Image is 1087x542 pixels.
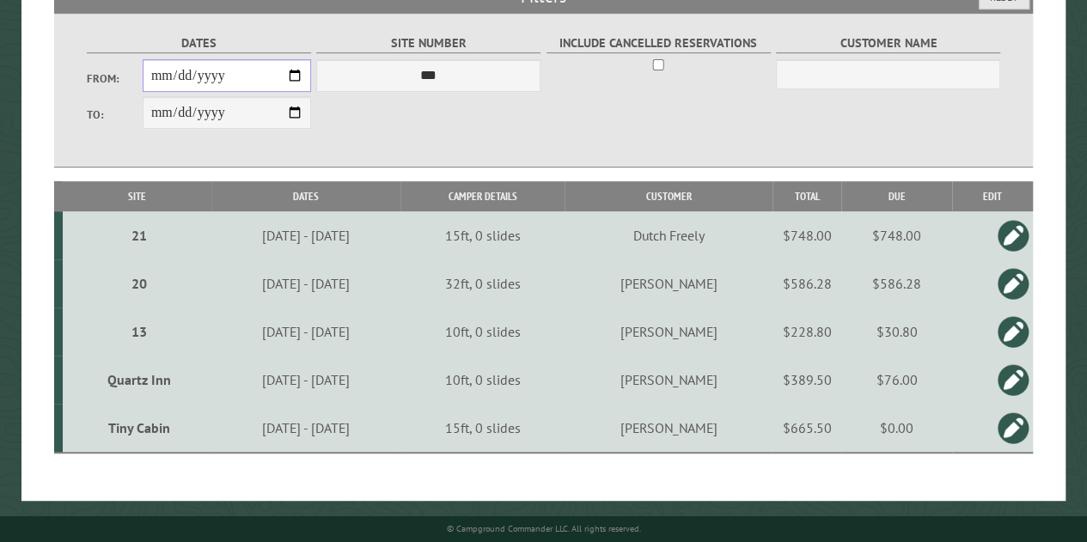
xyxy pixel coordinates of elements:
td: $748.00 [773,211,841,259]
td: $389.50 [773,356,841,404]
label: Customer Name [776,33,1000,53]
label: To: [87,107,143,123]
th: Edit [952,181,1033,211]
div: 20 [70,275,209,292]
td: $0.00 [841,404,952,453]
td: 10ft, 0 slides [400,356,565,404]
td: $228.80 [773,308,841,356]
th: Camper Details [400,181,565,211]
td: $586.28 [841,259,952,308]
td: 10ft, 0 slides [400,308,565,356]
td: [PERSON_NAME] [565,308,773,356]
th: Customer [565,181,773,211]
div: Quartz Inn [70,371,209,388]
div: [DATE] - [DATE] [214,275,397,292]
td: 15ft, 0 slides [400,211,565,259]
div: [DATE] - [DATE] [214,419,397,436]
label: Dates [87,33,311,53]
label: From: [87,70,143,87]
div: 21 [70,227,209,244]
div: 13 [70,323,209,340]
td: Dutch Freely [565,211,773,259]
label: Site Number [316,33,540,53]
td: $748.00 [841,211,952,259]
th: Due [841,181,952,211]
div: Tiny Cabin [70,419,209,436]
th: Site [63,181,211,211]
td: [PERSON_NAME] [565,259,773,308]
small: © Campground Commander LLC. All rights reserved. [446,523,640,534]
td: 32ft, 0 slides [400,259,565,308]
td: [PERSON_NAME] [565,356,773,404]
td: $30.80 [841,308,952,356]
td: 15ft, 0 slides [400,404,565,453]
td: $76.00 [841,356,952,404]
th: Dates [211,181,400,211]
div: [DATE] - [DATE] [214,227,397,244]
label: Include Cancelled Reservations [547,33,771,53]
td: $665.50 [773,404,841,453]
div: [DATE] - [DATE] [214,371,397,388]
td: [PERSON_NAME] [565,404,773,453]
div: [DATE] - [DATE] [214,323,397,340]
th: Total [773,181,841,211]
td: $586.28 [773,259,841,308]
